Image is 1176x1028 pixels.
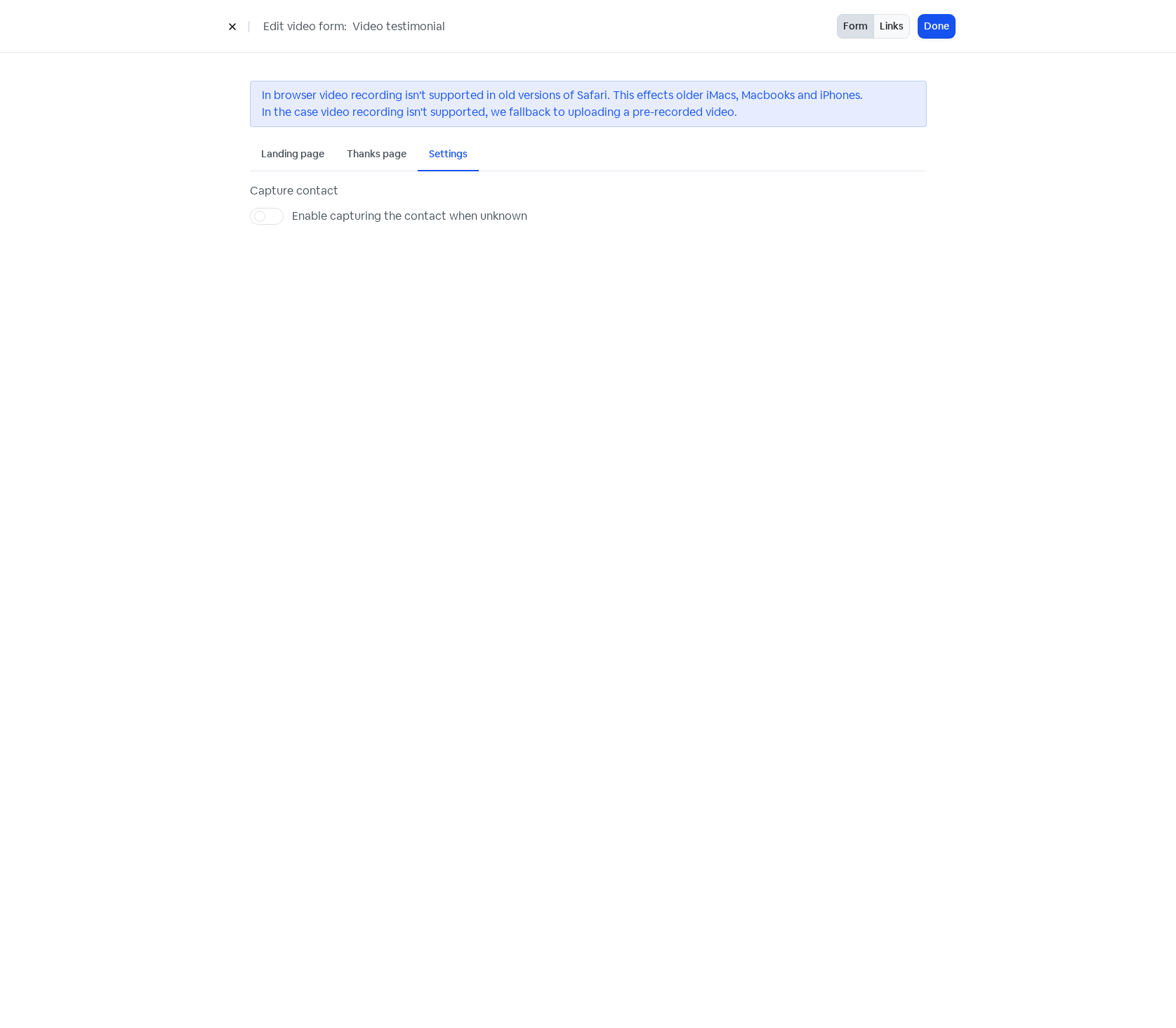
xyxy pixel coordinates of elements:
button: Form [837,14,874,39]
label: Enable capturing the contact when unknown [292,208,527,225]
p: In the case video recording isn't supported, we fallback to uploading a pre-recorded video. [262,104,915,121]
button: Links [873,14,910,39]
div: Landing page [261,147,324,162]
p: In browser video recording isn't supported in old versions of Safari. This effects older iMacs, M... [262,87,915,104]
button: Done [918,15,955,38]
label: Capture contact [250,183,338,199]
div: Settings [429,147,468,162]
div: Thanks page [347,147,407,162]
span: Edit video form: [263,18,347,35]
